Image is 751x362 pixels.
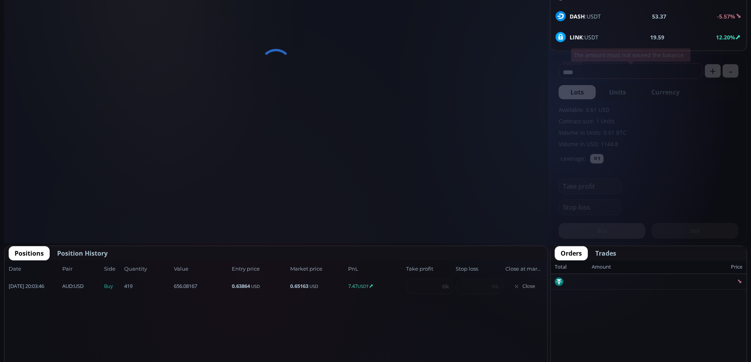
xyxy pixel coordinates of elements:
span: Position History [57,249,108,258]
b: 12.20% [716,33,735,41]
span: Take profit [406,265,453,273]
span: Positions [15,249,44,258]
b: -5.57% [717,13,735,20]
span: Value [174,265,229,273]
button: Position History [51,246,114,260]
span: :USD [62,282,84,290]
span: :USDT [570,33,598,41]
small: USD [309,283,318,289]
span: Pair [62,265,102,273]
span: :USDT [570,12,601,20]
button: Positions [9,246,50,260]
button: Orders [555,246,588,260]
b: 53.37 [652,12,666,20]
div: Amount [592,262,611,272]
span: Side [104,265,122,273]
span: 419 [124,282,171,290]
span: Entry price [232,265,287,273]
span: Quantity [124,265,171,273]
b: 0.65163 [290,282,308,290]
div: Total [555,262,592,272]
span: Date [9,265,60,273]
span: Market price [290,265,346,273]
button: Trades [589,246,622,260]
span: Close at market [505,265,543,273]
span: Stop loss [456,265,503,273]
span: Buy [104,282,122,290]
span: Trades [595,249,616,258]
small: USD [251,283,260,289]
small: USDT [358,283,369,289]
div: Price [611,262,742,272]
b: LINK [570,33,583,41]
span: 656.08167 [174,282,229,290]
span: Orders [561,249,582,258]
span: 7.47 [348,282,404,290]
span: PnL [348,265,404,273]
b: DASH [570,13,585,20]
span: [DATE] 20:03:46 [9,282,60,290]
b: 0.63864 [232,282,250,290]
b: AUD [62,282,73,290]
b: 19.59 [650,33,664,41]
